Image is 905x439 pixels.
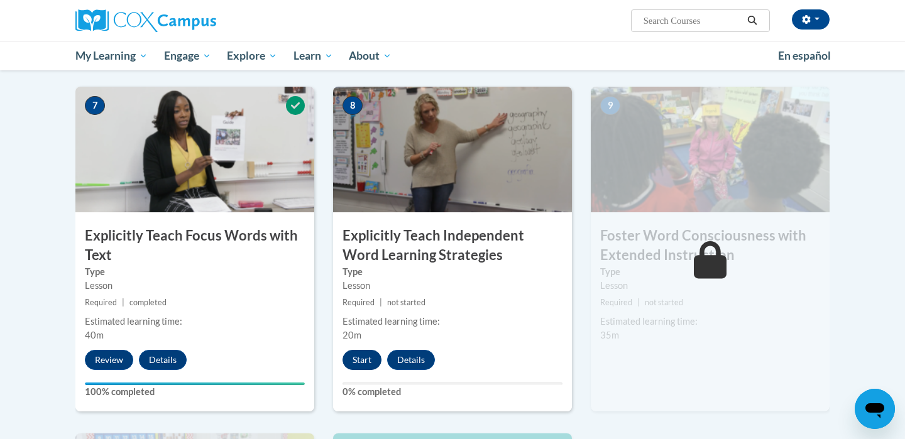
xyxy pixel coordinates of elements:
span: 40m [85,330,104,340]
div: Lesson [85,279,305,293]
span: | [637,298,640,307]
span: About [349,48,392,63]
label: Type [600,265,820,279]
div: Estimated learning time: [85,315,305,328]
a: En español [770,43,839,69]
div: Lesson [343,279,562,293]
button: Account Settings [792,9,830,30]
button: Review [85,350,133,370]
a: Engage [156,41,219,70]
div: Estimated learning time: [343,315,562,328]
div: Estimated learning time: [600,315,820,328]
img: Course Image [75,87,314,212]
button: Start [343,350,381,370]
iframe: Button to launch messaging window [855,389,895,429]
label: 100% completed [85,385,305,399]
span: | [380,298,382,307]
img: Cox Campus [75,9,216,32]
span: not started [387,298,425,307]
span: Required [85,298,117,307]
a: Cox Campus [75,9,314,32]
span: Required [600,298,632,307]
span: 8 [343,96,363,115]
div: Lesson [600,279,820,293]
span: 20m [343,330,361,340]
input: Search Courses [642,13,743,28]
span: 35m [600,330,619,340]
span: En español [778,49,831,62]
div: Main menu [57,41,848,70]
button: Details [387,350,435,370]
span: Engage [164,48,211,63]
span: Required [343,298,375,307]
label: Type [343,265,562,279]
a: Explore [219,41,285,70]
img: Course Image [333,87,572,212]
h3: Foster Word Consciousness with Extended Instruction [591,226,830,265]
h3: Explicitly Teach Independent Word Learning Strategies [333,226,572,265]
a: My Learning [67,41,156,70]
span: My Learning [75,48,148,63]
a: Learn [285,41,341,70]
span: Learn [293,48,333,63]
button: Details [139,350,187,370]
label: 0% completed [343,385,562,399]
span: 7 [85,96,105,115]
button: Search [743,13,762,28]
span: Explore [227,48,277,63]
img: Course Image [591,87,830,212]
span: completed [129,298,167,307]
h3: Explicitly Teach Focus Words with Text [75,226,314,265]
div: Your progress [85,382,305,385]
span: | [122,298,124,307]
a: About [341,41,400,70]
span: not started [645,298,683,307]
label: Type [85,265,305,279]
span: 9 [600,96,620,115]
